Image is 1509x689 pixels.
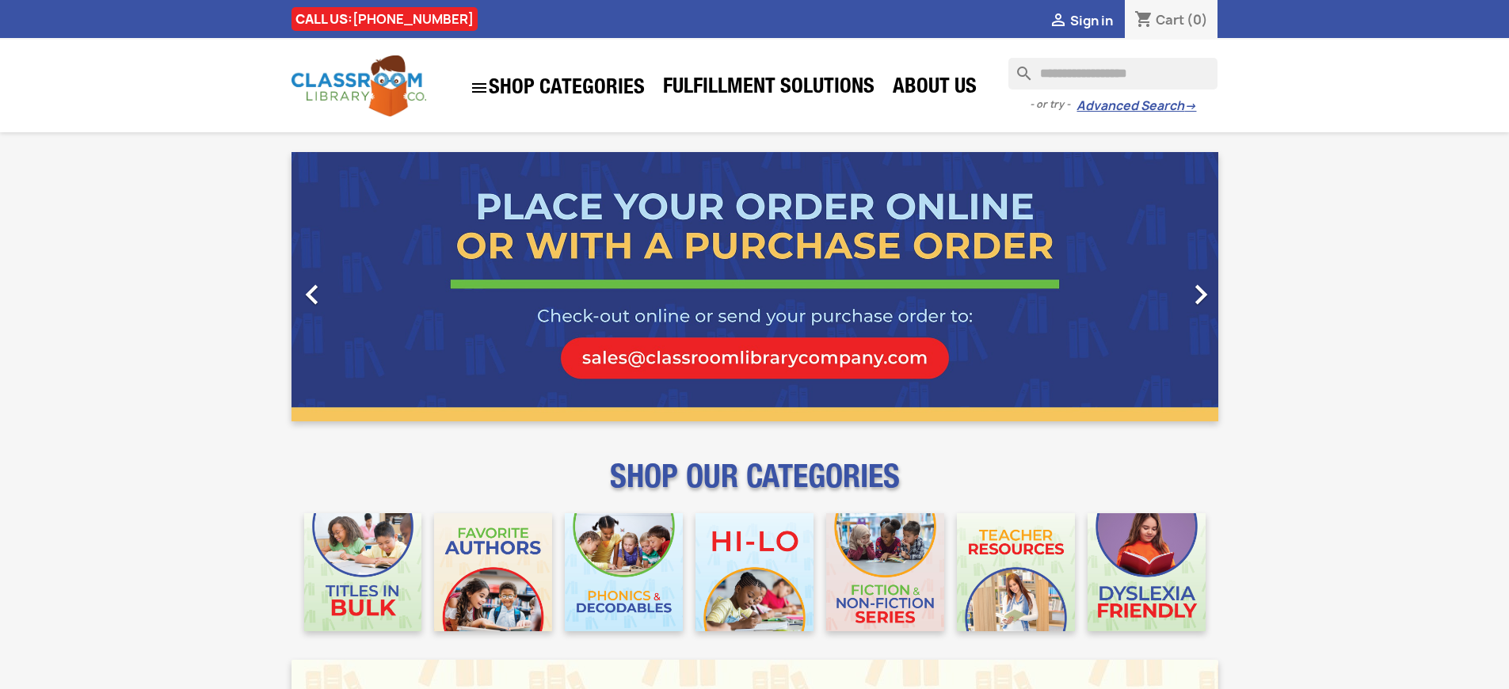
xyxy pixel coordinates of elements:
img: CLC_Dyslexia_Mobile.jpg [1088,513,1206,631]
span: → [1184,98,1196,114]
i:  [1181,275,1221,314]
input: Search [1008,58,1217,89]
img: Classroom Library Company [292,55,426,116]
a: SHOP CATEGORIES [462,70,653,105]
img: CLC_Favorite_Authors_Mobile.jpg [434,513,552,631]
a: [PHONE_NUMBER] [352,10,474,28]
ul: Carousel container [292,152,1218,421]
a: Advanced Search→ [1076,98,1196,114]
a: About Us [885,73,985,105]
a: Fulfillment Solutions [655,73,882,105]
i:  [292,275,332,314]
i:  [470,78,489,97]
i:  [1049,12,1068,31]
span: Cart [1156,11,1184,29]
a: Previous [292,152,431,421]
img: CLC_Phonics_And_Decodables_Mobile.jpg [565,513,683,631]
img: CLC_HiLo_Mobile.jpg [695,513,814,631]
img: CLC_Fiction_Nonfiction_Mobile.jpg [826,513,944,631]
span: - or try - [1030,97,1076,112]
img: CLC_Teacher_Resources_Mobile.jpg [957,513,1075,631]
a:  Sign in [1049,12,1113,29]
span: Sign in [1070,12,1113,29]
span: (0) [1187,11,1208,29]
p: SHOP OUR CATEGORIES [292,472,1218,501]
i: search [1008,58,1027,77]
a: Next [1079,152,1218,421]
i: shopping_cart [1134,11,1153,30]
div: CALL US: [292,7,478,31]
img: CLC_Bulk_Mobile.jpg [304,513,422,631]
